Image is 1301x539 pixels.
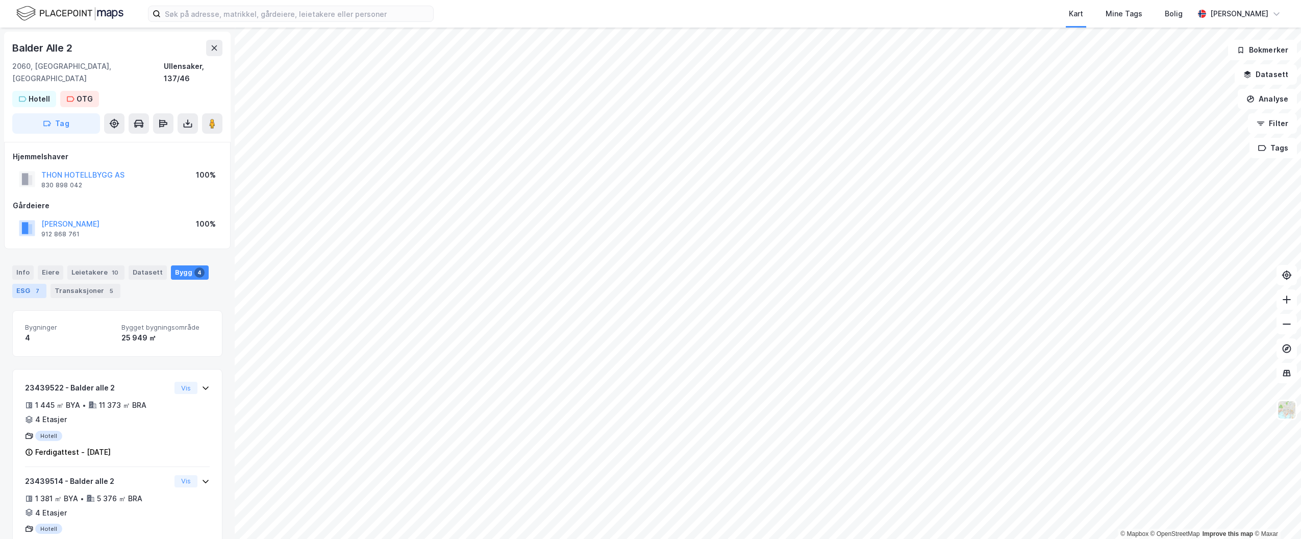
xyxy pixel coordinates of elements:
div: 10 [110,267,120,278]
div: 100% [196,169,216,181]
button: Vis [174,475,197,487]
div: Hjemmelshaver [13,151,222,163]
a: OpenStreetMap [1150,530,1200,537]
div: Bygg [171,265,209,280]
iframe: Chat Widget [1250,490,1301,539]
div: 2060, [GEOGRAPHIC_DATA], [GEOGRAPHIC_DATA] [12,60,164,85]
div: [PERSON_NAME] [1210,8,1268,20]
div: 4 [194,267,205,278]
div: Transaksjoner [51,284,120,298]
div: Kontrollprogram for chat [1250,490,1301,539]
input: Søk på adresse, matrikkel, gårdeiere, leietakere eller personer [161,6,433,21]
div: Bolig [1165,8,1183,20]
div: 25 949 ㎡ [121,332,210,344]
div: 7 [32,286,42,296]
div: ESG [12,284,46,298]
div: Hotell [29,93,50,105]
div: 4 Etasjer [35,507,67,519]
div: Ullensaker, 137/46 [164,60,222,85]
a: Mapbox [1120,530,1148,537]
div: Balder Alle 2 [12,40,74,56]
a: Improve this map [1203,530,1253,537]
button: Tag [12,113,100,134]
div: 23439514 - Balder alle 2 [25,475,170,487]
button: Tags [1249,138,1297,158]
img: Z [1277,400,1296,420]
img: logo.f888ab2527a4732fd821a326f86c7f29.svg [16,5,123,22]
div: Mine Tags [1106,8,1142,20]
div: Kart [1069,8,1083,20]
div: Gårdeiere [13,200,222,212]
button: Datasett [1235,64,1297,85]
div: 1 445 ㎡ BYA [35,399,80,411]
div: 4 Etasjer [35,413,67,426]
div: Leietakere [67,265,124,280]
div: 912 868 761 [41,230,80,238]
button: Vis [174,382,197,394]
div: 4 [25,332,113,344]
span: Bygget bygningsområde [121,323,210,332]
div: • [82,401,86,409]
div: Datasett [129,265,167,280]
div: 1 381 ㎡ BYA [35,493,78,505]
div: Eiere [38,265,63,280]
div: 100% [196,218,216,230]
div: 830 898 042 [41,181,82,189]
div: 11 373 ㎡ BRA [99,399,146,411]
div: 23439522 - Balder alle 2 [25,382,170,394]
div: 5 376 ㎡ BRA [97,493,142,505]
span: Bygninger [25,323,113,332]
button: Analyse [1238,89,1297,109]
button: Bokmerker [1228,40,1297,60]
button: Filter [1248,113,1297,134]
div: Ferdigattest - [DATE] [35,446,111,458]
div: OTG [77,93,93,105]
div: • [80,495,84,503]
div: 5 [106,286,116,296]
div: Info [12,265,34,280]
